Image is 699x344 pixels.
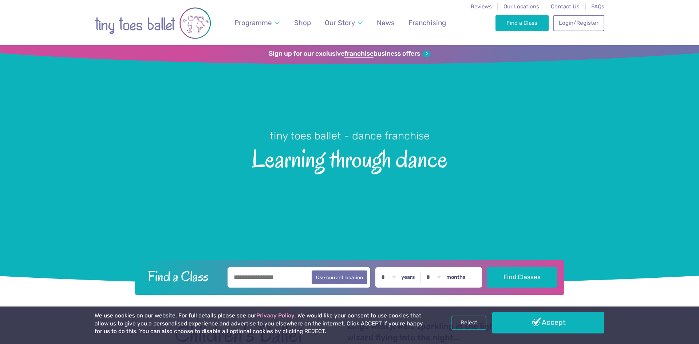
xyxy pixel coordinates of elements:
a: News [373,14,398,31]
a: Contact Us [551,3,580,10]
label: months [446,274,466,281]
button: Find Classes [487,267,557,288]
a: Franchising [405,14,450,31]
p: We use cookies on our website. For full details please see our . We would like your consent to us... [95,312,426,336]
a: Privacy Policy [256,312,295,319]
span: Programme [234,19,272,27]
h2: Find a Class [142,267,223,285]
span: Shop [294,19,311,27]
button: Use current location [312,270,367,284]
small: tiny toes ballet - dance franchise [270,130,430,142]
a: Our Locations [503,3,539,10]
a: FAQs [591,3,604,10]
a: Reviews [471,3,492,10]
a: Accept [492,312,604,333]
a: Find a Class [495,15,549,31]
label: years [401,274,415,281]
strong: franchise [344,50,374,58]
span: Franchising [408,19,446,27]
img: tiny toes ballet [95,5,211,41]
a: Programme [231,14,283,31]
a: Login/Register [553,15,604,31]
a: Our Story [321,14,366,31]
a: Shop [291,14,315,31]
span: Learning through dance [13,143,686,173]
a: Sign up for our exclusivefranchisebusiness offers [269,50,430,58]
a: Reject [451,316,486,329]
span: News [377,19,395,27]
span: Our Story [325,19,355,27]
